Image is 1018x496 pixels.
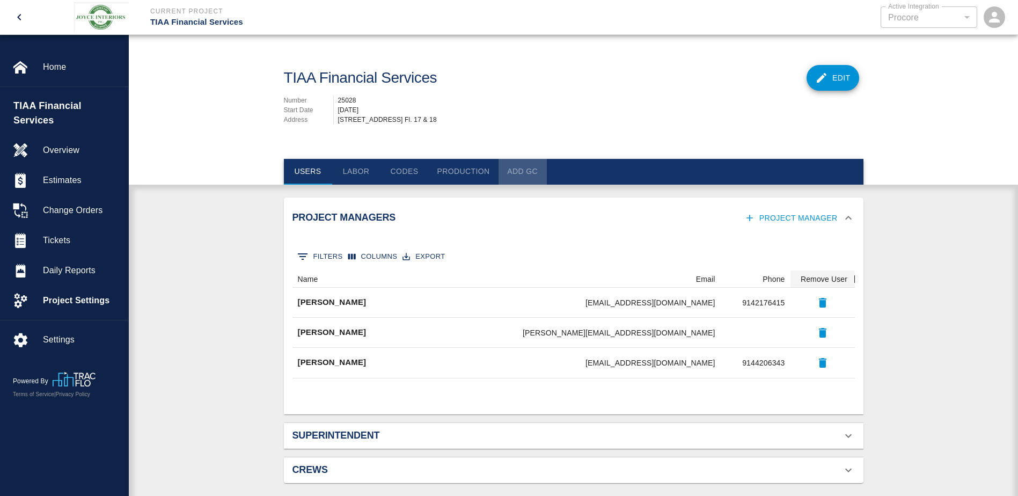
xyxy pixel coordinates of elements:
span: Tickets [43,234,120,247]
div: 9144206343 [742,358,785,368]
p: [PERSON_NAME] [298,326,367,339]
div: Project ManagersProject Manager [284,238,863,414]
button: Codes [380,159,429,185]
button: Edit [807,65,859,91]
span: Change Orders [43,204,120,217]
p: Number [284,96,333,105]
div: Project ManagersProject Manager [284,198,863,239]
p: [PERSON_NAME] [298,356,367,369]
div: will@joyceinteriors.com [585,297,715,308]
p: TIAA Financial Services [150,16,567,28]
div: Email [696,271,715,288]
span: | [54,391,56,397]
span: Estimates [43,174,120,187]
span: Overview [43,144,120,157]
div: Remove User [801,271,847,288]
iframe: Chat Widget [964,444,1018,496]
button: Production [429,159,499,185]
button: Select columns [346,249,400,265]
button: open drawer [6,4,32,30]
button: Add GC [499,159,547,185]
span: Home [43,61,120,74]
span: Settings [43,333,120,346]
p: Powered By [13,376,53,386]
h1: TIAA Financial Services [284,69,437,87]
div: Procore [888,11,970,24]
h2: Superintendent [292,430,475,442]
button: Export [400,249,448,265]
p: Start Date [284,105,333,115]
div: Superintendent [284,423,863,449]
p: [PERSON_NAME] [298,296,367,309]
div: 9142176415 [742,297,785,308]
div: Email [389,271,721,288]
div: Name [292,271,389,288]
span: Project Settings [43,294,120,307]
div: Crews [284,457,863,483]
a: Privacy Policy [56,391,90,397]
div: bob@joyceinteriors.com [523,327,715,338]
div: Remove User [790,271,855,288]
button: Show filters [295,248,346,265]
button: Users [284,159,332,185]
h2: Project Managers [292,212,475,224]
div: pat@joyceinteriors.com [585,358,715,368]
div: Phone [721,271,790,288]
span: TIAA Financial Services [13,99,123,128]
div: [DATE] [338,105,863,115]
span: Daily Reports [43,264,120,277]
div: tabs navigation [284,159,863,185]
div: [STREET_ADDRESS] Fl. 17 & 18 [338,115,863,125]
button: Project Manager [742,208,842,228]
div: 25028 [338,96,863,105]
p: Current Project [150,6,567,16]
p: Address [284,115,333,125]
h2: Crews [292,464,475,476]
div: Phone [763,271,785,288]
img: TracFlo [53,372,96,386]
label: Active Integration [888,2,939,11]
button: Labor [332,159,380,185]
img: Joyce Interiors [74,2,129,32]
div: Name [298,271,318,288]
a: Terms of Service [13,391,54,397]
